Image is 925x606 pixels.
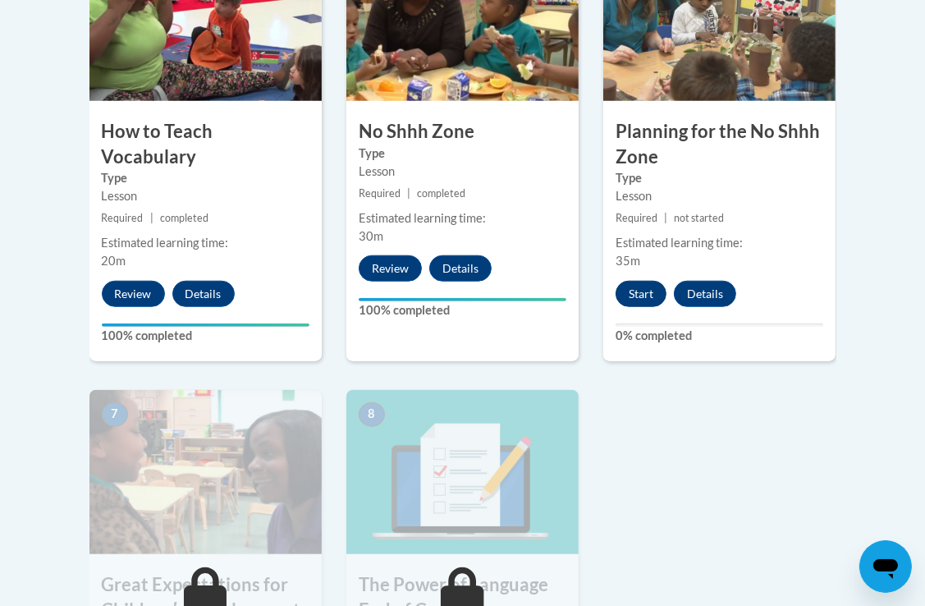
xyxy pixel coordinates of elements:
[359,402,385,427] span: 8
[616,169,823,187] label: Type
[616,254,640,268] span: 35m
[359,229,383,243] span: 30m
[359,255,422,282] button: Review
[346,390,579,554] img: Course Image
[859,540,912,593] iframe: Button to launch messaging window
[674,281,736,307] button: Details
[429,255,492,282] button: Details
[407,187,410,200] span: |
[102,187,309,205] div: Lesson
[664,212,667,224] span: |
[346,119,579,145] h3: No Shhh Zone
[359,298,566,301] div: Your progress
[102,281,165,307] button: Review
[359,145,566,163] label: Type
[102,254,126,268] span: 20m
[359,301,566,319] label: 100% completed
[616,187,823,205] div: Lesson
[616,327,823,345] label: 0% completed
[359,209,566,227] div: Estimated learning time:
[102,212,144,224] span: Required
[417,187,465,200] span: completed
[102,324,309,327] div: Your progress
[359,163,566,181] div: Lesson
[616,234,823,252] div: Estimated learning time:
[616,212,657,224] span: Required
[160,212,208,224] span: completed
[675,212,725,224] span: not started
[102,327,309,345] label: 100% completed
[102,169,309,187] label: Type
[89,119,322,170] h3: How to Teach Vocabulary
[603,119,836,170] h3: Planning for the No Shhh Zone
[102,234,309,252] div: Estimated learning time:
[359,187,401,200] span: Required
[616,281,666,307] button: Start
[102,402,128,427] span: 7
[89,390,322,554] img: Course Image
[150,212,153,224] span: |
[172,281,235,307] button: Details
